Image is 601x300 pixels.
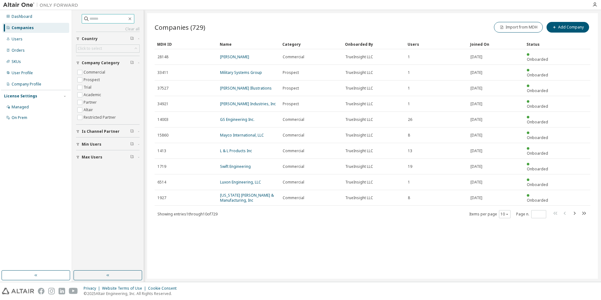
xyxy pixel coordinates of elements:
span: 1 [408,101,410,106]
label: Prospect [84,76,101,84]
a: GS Engineering Inc. [220,117,254,122]
span: 26 [408,117,412,122]
span: [DATE] [470,86,482,91]
img: Altair One [3,2,81,8]
button: Is Channel Partner [76,125,140,138]
span: TrueInsight LLC [345,195,373,200]
span: TrueInsight LLC [345,54,373,59]
span: Prospect [283,70,299,75]
div: User Profile [12,70,33,75]
div: Category [282,39,340,49]
div: On Prem [12,115,27,120]
span: TrueInsight LLC [345,101,373,106]
div: Users [12,37,23,42]
span: 1413 [157,148,166,153]
span: Commercial [283,164,304,169]
span: Country [82,36,98,41]
span: 1719 [157,164,166,169]
span: Commercial [283,148,304,153]
span: Company Category [82,60,120,65]
span: Onboarded [527,88,548,93]
span: 6514 [157,180,166,185]
label: Commercial [84,69,106,76]
div: Privacy [84,286,102,291]
span: Showing entries 1 through 10 of 729 [157,211,218,217]
p: © 2025 Altair Engineering, Inc. All Rights Reserved. [84,291,180,296]
a: [PERSON_NAME] Illustrations [220,85,272,91]
span: Onboarded [527,198,548,203]
span: 14003 [157,117,168,122]
div: Managed [12,105,29,110]
span: Onboarded [527,104,548,109]
div: Joined On [470,39,521,49]
button: Country [76,32,140,46]
img: linkedin.svg [59,288,65,294]
a: Swift Engineering [220,164,251,169]
span: Clear filter [130,60,134,65]
span: TrueInsight LLC [345,70,373,75]
span: 1 [408,180,410,185]
div: Status [527,39,553,49]
label: Partner [84,99,98,106]
span: Onboarded [527,57,548,62]
button: Min Users [76,137,140,151]
a: [PERSON_NAME] [220,54,249,59]
a: Mayco International, LLC [220,132,264,138]
div: Website Terms of Use [102,286,148,291]
span: Prospect [283,86,299,91]
button: Company Category [76,56,140,70]
span: [DATE] [470,195,482,200]
span: Onboarded [527,135,548,140]
span: 15860 [157,133,168,138]
span: Onboarded [527,166,548,172]
span: Clear filter [130,129,134,134]
span: TrueInsight LLC [345,117,373,122]
div: Cookie Consent [148,286,180,291]
span: TrueInsight LLC [345,148,373,153]
button: 10 [501,212,509,217]
span: Commercial [283,180,304,185]
a: Luxon Engineering, LLC [220,179,261,185]
img: youtube.svg [69,288,78,294]
img: instagram.svg [48,288,55,294]
span: Is Channel Partner [82,129,120,134]
div: License Settings [4,94,37,99]
a: Military Systems Group [220,70,262,75]
span: Clear filter [130,142,134,147]
img: facebook.svg [38,288,44,294]
label: Academic [84,91,102,99]
span: TrueInsight LLC [345,133,373,138]
span: [DATE] [470,70,482,75]
div: SKUs [12,59,21,64]
div: Company Profile [12,82,41,87]
a: Clear all [76,27,140,32]
span: Page n. [516,210,546,218]
span: 33411 [157,70,168,75]
span: Commercial [283,195,304,200]
span: Clear filter [130,155,134,160]
span: Clear filter [130,36,134,41]
div: MDH ID [157,39,215,49]
label: Trial [84,84,93,91]
span: 8 [408,195,410,200]
span: [DATE] [470,164,482,169]
img: altair_logo.svg [2,288,34,294]
button: Import from MDH [494,22,543,33]
span: 13 [408,148,412,153]
div: Users [408,39,465,49]
span: [DATE] [470,101,482,106]
span: 37527 [157,86,168,91]
span: 28148 [157,54,168,59]
span: [DATE] [470,180,482,185]
span: [DATE] [470,148,482,153]
div: Companies [12,25,34,30]
div: Dashboard [12,14,32,19]
span: Items per page [469,210,511,218]
label: Restricted Partner [84,114,117,121]
span: [DATE] [470,133,482,138]
span: 1927 [157,195,166,200]
span: Onboarded [527,72,548,78]
div: Orders [12,48,25,53]
span: 1 [408,86,410,91]
span: 19 [408,164,412,169]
